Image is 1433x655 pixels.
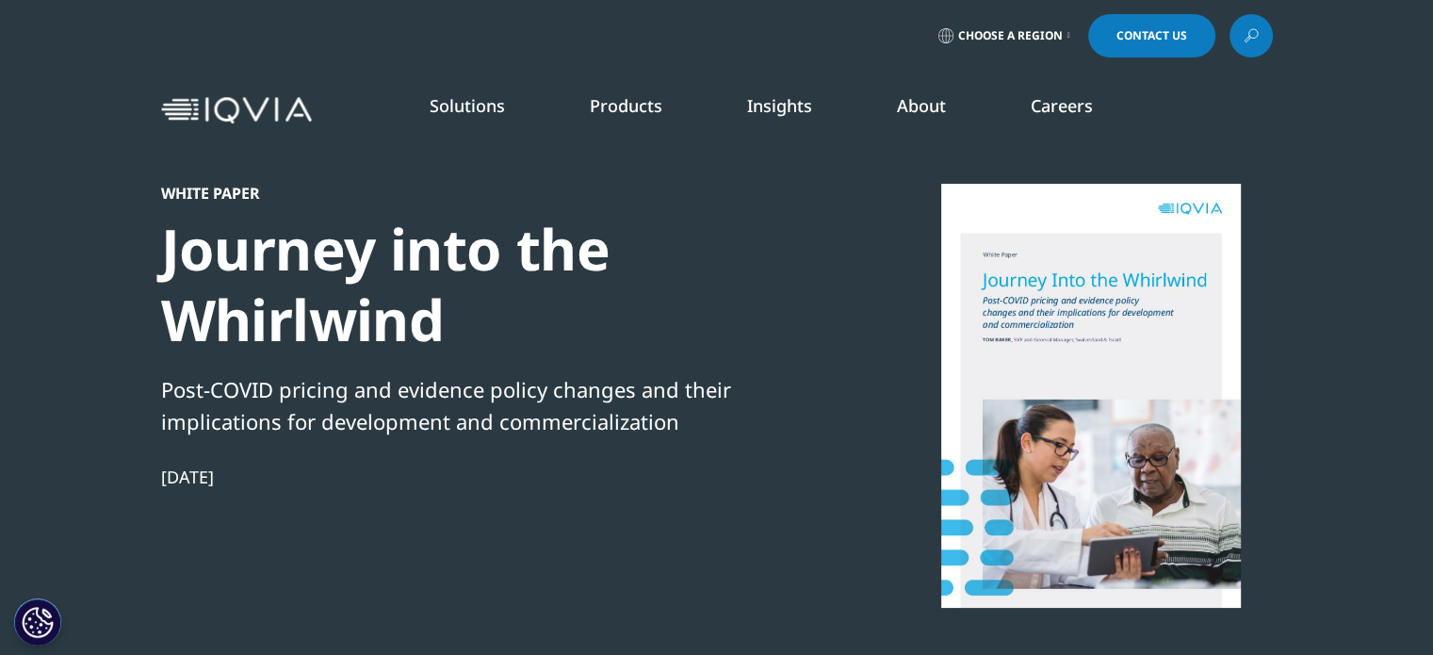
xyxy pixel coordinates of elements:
[747,94,812,117] a: Insights
[161,373,807,437] div: Post-COVID pricing and evidence policy changes and their implications for development and commerc...
[1088,14,1215,57] a: Contact Us
[161,184,807,203] div: WHITE PAPER
[319,66,1273,155] nav: Primary
[430,94,505,117] a: Solutions
[14,598,61,646] button: Cookies Settings
[161,466,807,488] div: [DATE]
[590,94,662,117] a: Products
[1116,30,1187,41] span: Contact Us
[1031,94,1093,117] a: Careers
[897,94,946,117] a: About
[161,214,807,355] div: Journey into the Whirlwind
[958,28,1063,43] span: Choose a Region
